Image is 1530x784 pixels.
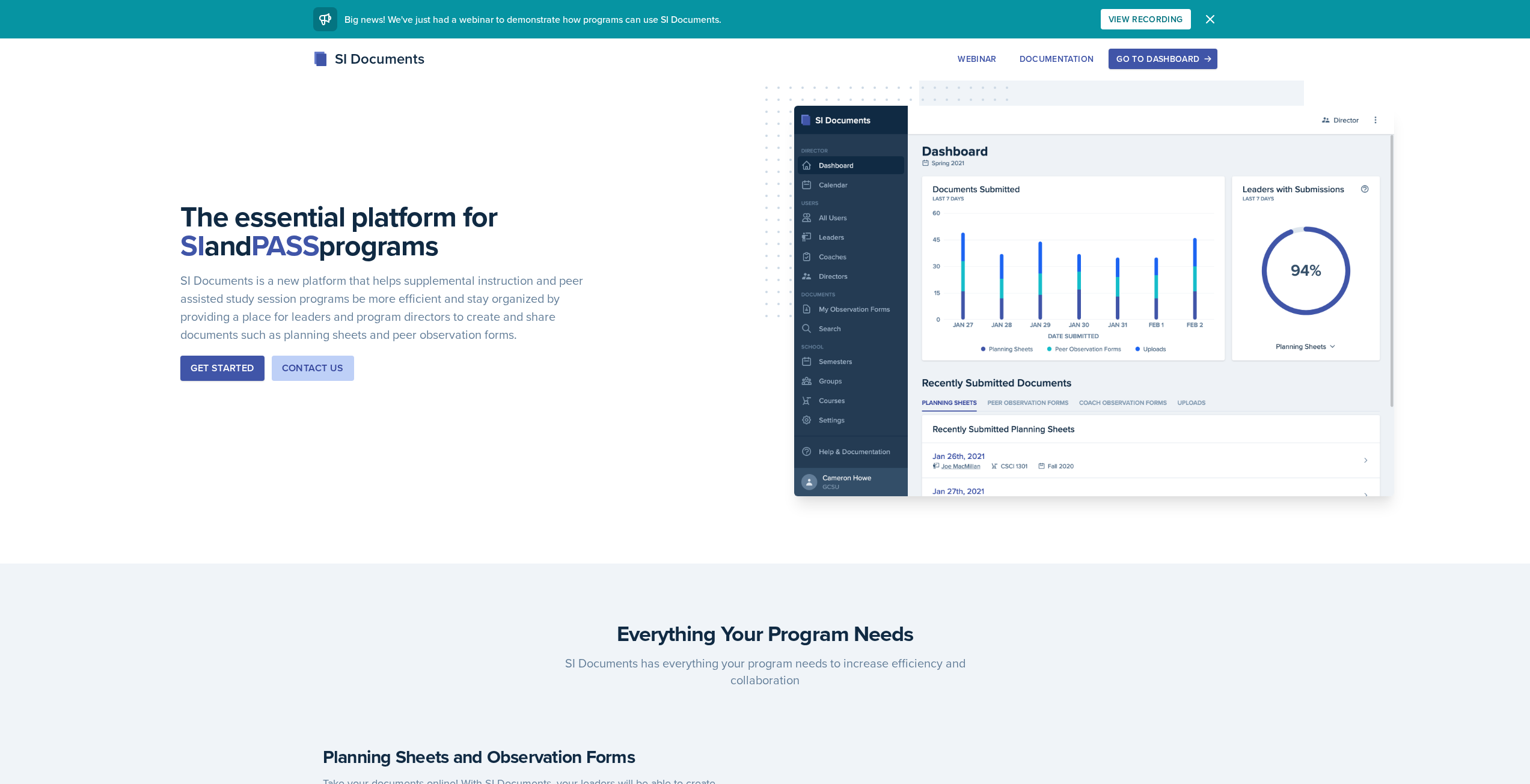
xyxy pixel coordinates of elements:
[272,356,354,381] button: Contact Us
[1109,49,1217,69] button: Go to Dashboard
[180,356,264,381] button: Get Started
[282,361,344,375] div: Contact Us
[1116,54,1209,64] div: Go to Dashboard
[1020,54,1094,64] div: Documentation
[534,655,996,688] p: SI Documents has everything your program needs to increase efficiency and collaboration
[323,746,756,768] h4: Planning Sheets and Observation Forms
[191,361,254,375] div: Get Started
[313,48,424,70] div: SI Documents
[950,49,1004,69] button: Webinar
[1109,14,1183,24] div: View Recording
[344,13,721,26] span: Big news! We've just had a webinar to demonstrate how programs can use SI Documents.
[1012,49,1102,69] button: Documentation
[958,54,996,64] div: Webinar
[1101,9,1191,29] button: View Recording
[323,621,1208,645] h3: Everything Your Program Needs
